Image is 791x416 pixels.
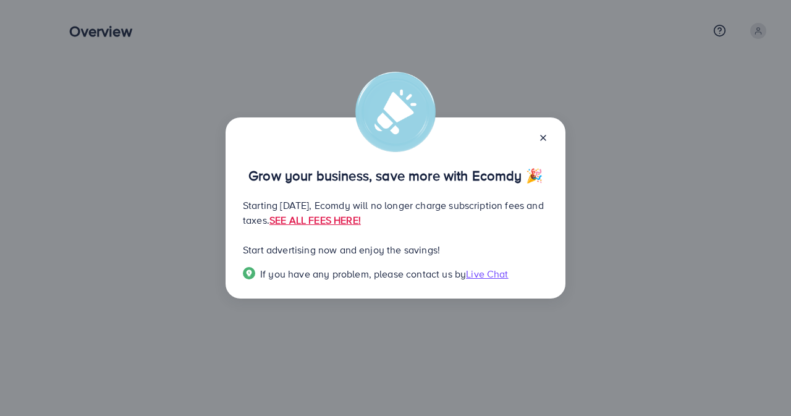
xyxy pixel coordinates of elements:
[243,198,548,227] p: Starting [DATE], Ecomdy will no longer charge subscription fees and taxes.
[243,242,548,257] p: Start advertising now and enjoy the savings!
[269,213,361,227] a: SEE ALL FEES HERE!
[355,72,436,152] img: alert
[243,267,255,279] img: Popup guide
[260,267,466,281] span: If you have any problem, please contact us by
[466,267,508,281] span: Live Chat
[243,168,548,183] p: Grow your business, save more with Ecomdy 🎉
